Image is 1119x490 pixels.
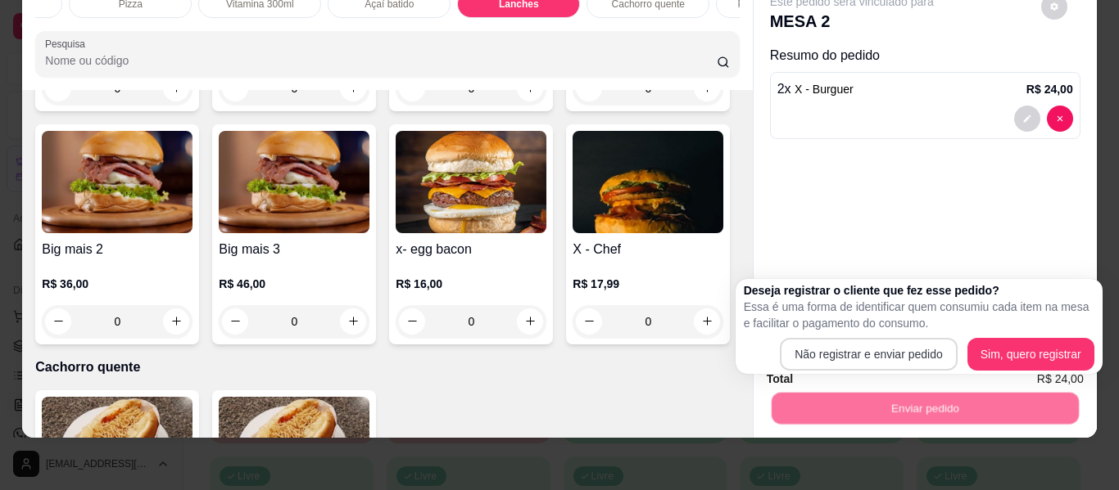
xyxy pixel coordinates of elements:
h4: Big mais 2 [42,240,193,259]
h4: Big mais 3 [219,240,369,259]
span: R$ 24,00 [1037,370,1084,388]
p: R$ 16,00 [396,276,546,292]
button: decrease-product-quantity [1047,106,1073,132]
p: Essa é uma forma de identificar quem consumiu cada item na mesa e facilitar o pagamento do consumo. [744,299,1094,331]
p: 2 x [777,79,854,99]
h2: Deseja registrar o cliente que fez esse pedido? [744,282,1094,299]
img: product-image [573,131,723,233]
label: Pesquisa [45,37,91,51]
h4: X - Chef [573,240,723,259]
p: Cachorro quente [35,357,739,377]
img: product-image [42,131,193,233]
input: Pesquisa [45,52,717,69]
button: decrease-product-quantity [1014,106,1040,132]
p: Resumo do pedido [770,46,1080,65]
p: R$ 17,99 [573,276,723,292]
span: X - Burguer [795,83,854,96]
img: product-image [219,131,369,233]
button: Não registrar e enviar pedido [780,338,958,371]
button: Sim, quero registrar [967,338,1094,371]
strong: Total [767,372,793,385]
p: R$ 24,00 [1026,81,1073,97]
p: R$ 46,00 [219,276,369,292]
p: MESA 2 [770,10,934,33]
button: Enviar pedido [771,393,1078,425]
h4: x- egg bacon [396,240,546,259]
p: R$ 36,00 [42,276,193,292]
img: product-image [396,131,546,233]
